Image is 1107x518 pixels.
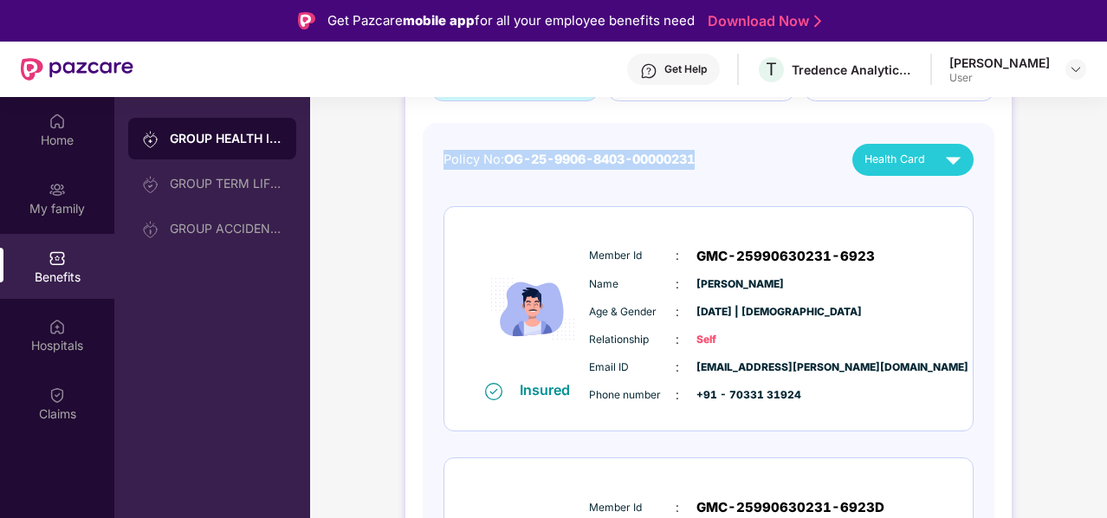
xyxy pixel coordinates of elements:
[49,113,66,130] img: svg+xml;base64,PHN2ZyBpZD0iSG9tZSIgeG1sbnM9Imh0dHA6Ly93d3cudzMub3JnLzIwMDAvc3ZnIiB3aWR0aD0iMjAiIG...
[481,237,585,380] img: icon
[142,176,159,193] img: svg+xml;base64,PHN2ZyB3aWR0aD0iMjAiIGhlaWdodD0iMjAiIHZpZXdCb3g9IjAgMCAyMCAyMCIgZmlsbD0ibm9uZSIgeG...
[949,71,1050,85] div: User
[327,10,695,31] div: Get Pazcare for all your employee benefits need
[676,358,679,377] span: :
[142,221,159,238] img: svg+xml;base64,PHN2ZyB3aWR0aD0iMjAiIGhlaWdodD0iMjAiIHZpZXdCb3g9IjAgMCAyMCAyMCIgZmlsbD0ibm9uZSIgeG...
[170,222,282,236] div: GROUP ACCIDENTAL INSURANCE
[589,248,676,264] span: Member Id
[485,383,502,400] img: svg+xml;base64,PHN2ZyB4bWxucz0iaHR0cDovL3d3dy53My5vcmcvMjAwMC9zdmciIHdpZHRoPSIxNiIgaGVpZ2h0PSIxNi...
[852,144,974,176] button: Health Card
[49,318,66,335] img: svg+xml;base64,PHN2ZyBpZD0iSG9zcGl0YWxzIiB4bWxucz0iaHR0cDovL3d3dy53My5vcmcvMjAwMC9zdmciIHdpZHRoPS...
[49,181,66,198] img: svg+xml;base64,PHN2ZyB3aWR0aD0iMjAiIGhlaWdodD0iMjAiIHZpZXdCb3g9IjAgMCAyMCAyMCIgZmlsbD0ibm9uZSIgeG...
[170,130,282,147] div: GROUP HEALTH INSURANCE
[664,62,707,76] div: Get Help
[589,332,676,348] span: Relationship
[589,500,676,516] span: Member Id
[589,359,676,376] span: Email ID
[676,498,679,517] span: :
[49,386,66,404] img: svg+xml;base64,PHN2ZyBpZD0iQ2xhaW0iIHhtbG5zPSJodHRwOi8vd3d3LnczLm9yZy8yMDAwL3N2ZyIgd2lkdGg9IjIwIi...
[938,145,968,175] img: svg+xml;base64,PHN2ZyB4bWxucz0iaHR0cDovL3d3dy53My5vcmcvMjAwMC9zdmciIHZpZXdCb3g9IjAgMCAyNCAyNCIgd2...
[504,152,695,166] span: OG-25-9906-8403-00000231
[1069,62,1083,76] img: svg+xml;base64,PHN2ZyBpZD0iRHJvcGRvd24tMzJ4MzIiIHhtbG5zPSJodHRwOi8vd3d3LnczLm9yZy8yMDAwL3N2ZyIgd2...
[708,12,816,30] a: Download Now
[696,359,783,376] span: [EMAIL_ADDRESS][PERSON_NAME][DOMAIN_NAME]
[696,276,783,293] span: [PERSON_NAME]
[696,387,783,404] span: +91 - 70331 31924
[766,59,777,80] span: T
[589,387,676,404] span: Phone number
[298,12,315,29] img: Logo
[696,246,875,267] span: GMC-25990630231-6923
[864,151,925,168] span: Health Card
[792,62,913,78] div: Tredence Analytics Solutions Private Limited
[696,497,884,518] span: GMC-25990630231-6923D
[696,332,783,348] span: Self
[443,150,695,170] div: Policy No:
[676,330,679,349] span: :
[403,12,475,29] strong: mobile app
[696,304,783,321] span: [DATE] | [DEMOGRAPHIC_DATA]
[676,246,679,265] span: :
[49,249,66,267] img: svg+xml;base64,PHN2ZyBpZD0iQmVuZWZpdHMiIHhtbG5zPSJodHRwOi8vd3d3LnczLm9yZy8yMDAwL3N2ZyIgd2lkdGg9Ij...
[676,302,679,321] span: :
[589,304,676,321] span: Age & Gender
[814,12,821,30] img: Stroke
[170,177,282,191] div: GROUP TERM LIFE INSURANCE
[949,55,1050,71] div: [PERSON_NAME]
[676,275,679,294] span: :
[589,276,676,293] span: Name
[142,131,159,148] img: svg+xml;base64,PHN2ZyB3aWR0aD0iMjAiIGhlaWdodD0iMjAiIHZpZXdCb3g9IjAgMCAyMCAyMCIgZmlsbD0ibm9uZSIgeG...
[676,385,679,405] span: :
[520,381,580,398] div: Insured
[640,62,657,80] img: svg+xml;base64,PHN2ZyBpZD0iSGVscC0zMngzMiIgeG1sbnM9Imh0dHA6Ly93d3cudzMub3JnLzIwMDAvc3ZnIiB3aWR0aD...
[21,58,133,81] img: New Pazcare Logo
